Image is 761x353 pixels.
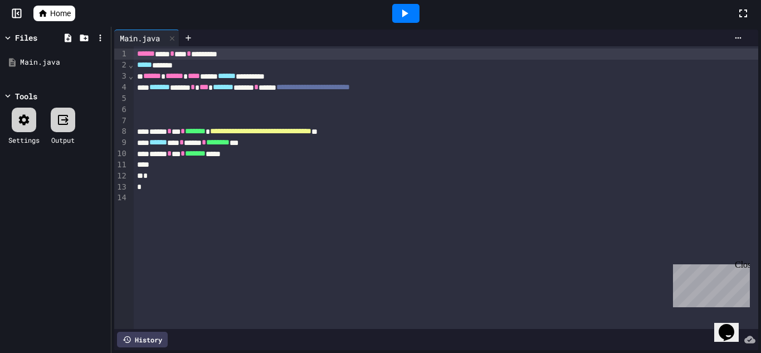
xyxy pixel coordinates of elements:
[669,260,750,307] iframe: chat widget
[114,171,128,182] div: 12
[114,126,128,137] div: 8
[114,115,128,127] div: 7
[114,93,128,104] div: 5
[117,332,168,347] div: History
[114,82,128,93] div: 4
[114,60,128,71] div: 2
[714,308,750,342] iframe: chat widget
[114,32,165,44] div: Main.java
[114,30,179,46] div: Main.java
[15,90,37,102] div: Tools
[114,49,128,60] div: 1
[4,4,77,71] div: Chat with us now!Close
[114,148,128,159] div: 10
[15,32,37,43] div: Files
[51,135,75,145] div: Output
[114,137,128,148] div: 9
[114,182,128,193] div: 13
[114,104,128,115] div: 6
[114,159,128,171] div: 11
[114,71,128,82] div: 3
[50,8,71,19] span: Home
[8,135,40,145] div: Settings
[114,192,128,204] div: 14
[20,57,107,68] div: Main.java
[33,6,75,21] a: Home
[128,71,134,80] span: Fold line
[128,60,134,69] span: Fold line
